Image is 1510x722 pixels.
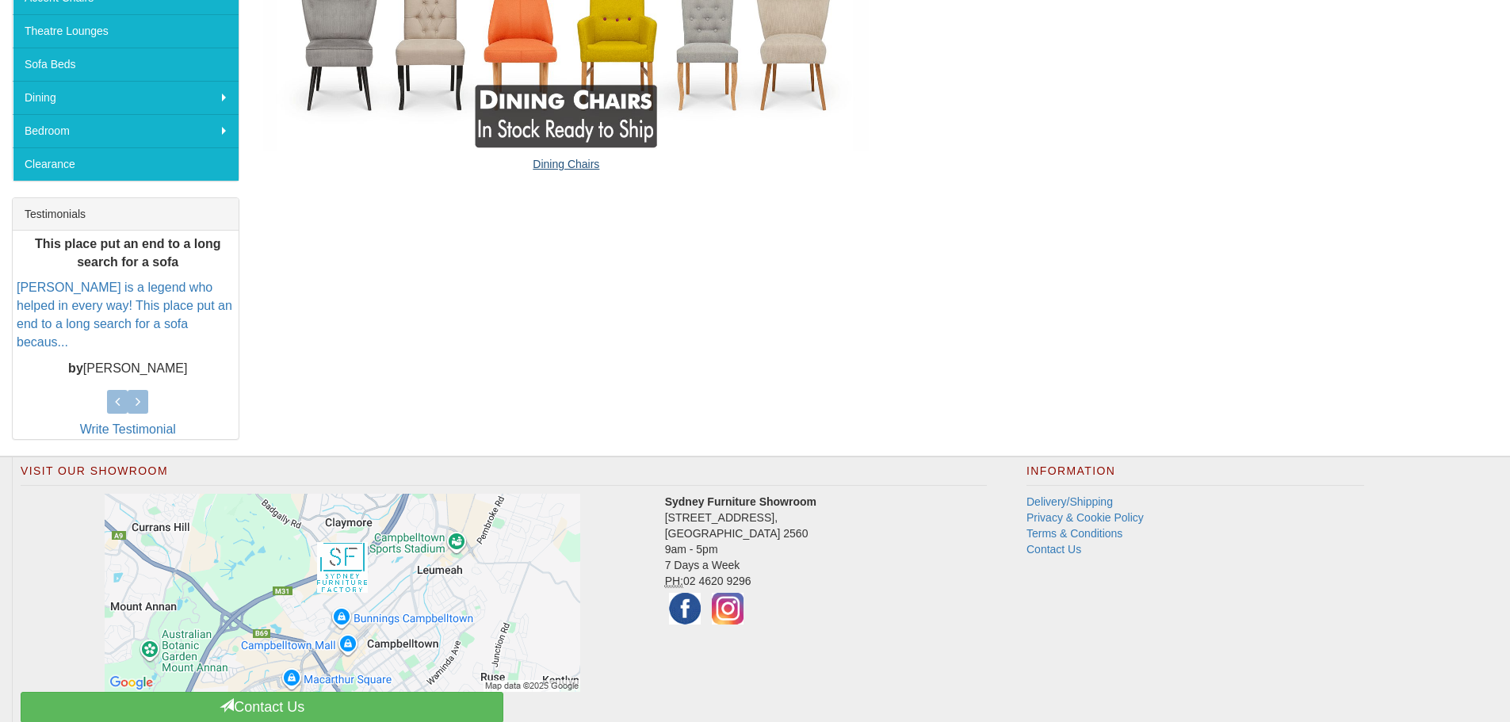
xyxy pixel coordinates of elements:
[105,494,580,692] img: Click to activate map
[80,422,176,436] a: Write Testimonial
[13,81,239,114] a: Dining
[665,575,683,588] abbr: Phone
[665,495,816,508] strong: Sydney Furniture Showroom
[21,465,987,486] h2: Visit Our Showroom
[35,237,221,269] b: This place put an end to a long search for a sofa
[32,494,653,692] a: Click to activate map
[1026,495,1113,508] a: Delivery/Shipping
[533,158,599,170] a: Dining Chairs
[1026,543,1081,556] a: Contact Us
[1026,527,1122,540] a: Terms & Conditions
[13,198,239,231] div: Testimonials
[1026,511,1144,524] a: Privacy & Cookie Policy
[13,48,239,81] a: Sofa Beds
[68,361,83,375] b: by
[665,589,705,628] img: Facebook
[13,147,239,181] a: Clearance
[1026,465,1364,486] h2: Information
[17,360,239,378] p: [PERSON_NAME]
[13,14,239,48] a: Theatre Lounges
[17,281,232,349] a: [PERSON_NAME] is a legend who helped in every way! This place put an end to a long search for a s...
[13,114,239,147] a: Bedroom
[708,589,747,628] img: Instagram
